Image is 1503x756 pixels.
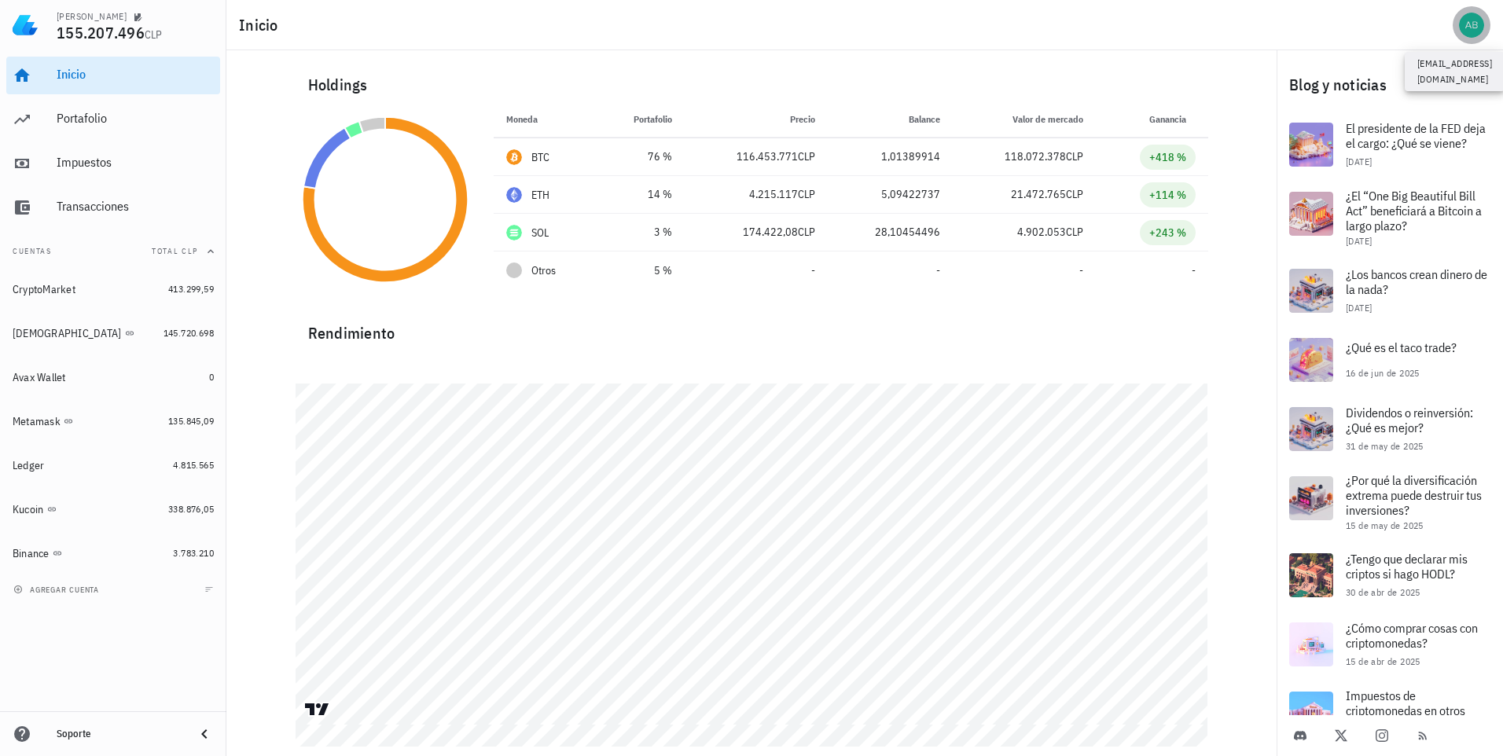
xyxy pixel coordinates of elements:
[1066,187,1083,201] span: CLP
[1066,149,1083,163] span: CLP
[1346,519,1424,531] span: 15 de may de 2025
[13,371,66,384] div: Avax Wallet
[1011,187,1066,201] span: 21.472.765
[1277,325,1503,395] a: ¿Qué es el taco trade? 16 de jun de 2025
[6,57,220,94] a: Inicio
[1079,263,1083,277] span: -
[1346,440,1424,452] span: 31 de may de 2025
[13,283,75,296] div: CryptoMarket
[798,225,815,239] span: CLP
[152,246,198,256] span: Total CLP
[6,145,220,182] a: Impuestos
[1277,464,1503,541] a: ¿Por qué la diversificación extrema puede destruir tus inversiones? 15 de may de 2025
[6,314,220,352] a: [DEMOGRAPHIC_DATA] 145.720.698
[57,155,214,170] div: Impuestos
[737,149,798,163] span: 116.453.771
[1277,110,1503,179] a: El presidente de la FED deja el cargo: ¿Qué se viene? [DATE]
[1149,225,1186,240] div: +243 %
[57,22,145,43] span: 155.207.496
[6,233,220,270] button: CuentasTotal CLP
[1277,679,1503,756] a: Impuestos de criptomonedas en otros países
[1277,60,1503,110] div: Blog y noticias
[1277,179,1503,256] a: ¿El “One Big Beautiful Bill Act” beneficiará a Bitcoin a largo plazo? [DATE]
[6,490,220,528] a: Kucoin 338.876,05
[1346,405,1473,435] span: Dividendos o reinversión: ¿Qué es mejor?
[6,101,220,138] a: Portafolio
[1346,688,1465,733] span: Impuestos de criptomonedas en otros países
[1346,367,1420,379] span: 16 de jun de 2025
[506,187,522,203] div: ETH-icon
[1149,113,1196,125] span: Ganancia
[57,10,127,23] div: [PERSON_NAME]
[13,547,50,560] div: Binance
[531,262,556,279] span: Otros
[1346,551,1468,582] span: ¿Tengo que declarar mis criptos si hago HODL?
[13,327,122,340] div: [DEMOGRAPHIC_DATA]
[609,224,672,240] div: 3 %
[1149,187,1186,203] div: +114 %
[1005,149,1066,163] span: 118.072.378
[1346,302,1372,314] span: [DATE]
[609,149,672,165] div: 76 %
[1066,225,1083,239] span: CLP
[531,149,550,165] div: BTC
[57,67,214,82] div: Inicio
[6,402,220,440] a: Metamask 135.845,09
[506,225,522,240] div: SOL-icon
[1277,256,1503,325] a: ¿Los bancos crean dinero de la nada? [DATE]
[296,308,1208,346] div: Rendimiento
[164,327,214,339] span: 145.720.698
[953,101,1096,138] th: Valor de mercado
[13,13,38,38] img: LedgiFi
[168,503,214,515] span: 338.876,05
[828,101,953,138] th: Balance
[506,149,522,165] div: BTC-icon
[173,459,214,471] span: 4.815.565
[840,224,940,240] div: 28,10454496
[13,415,61,428] div: Metamask
[1346,655,1420,667] span: 15 de abr de 2025
[609,186,672,203] div: 14 %
[13,459,45,472] div: Ledger
[209,371,214,383] span: 0
[239,13,285,38] h1: Inicio
[57,199,214,214] div: Transacciones
[13,503,44,516] div: Kucoin
[749,187,798,201] span: 4.215.117
[296,60,1208,110] div: Holdings
[798,149,815,163] span: CLP
[6,358,220,396] a: Avax Wallet 0
[798,187,815,201] span: CLP
[1346,586,1420,598] span: 30 de abr de 2025
[811,263,815,277] span: -
[6,270,220,308] a: CryptoMarket 413.299,59
[597,101,685,138] th: Portafolio
[1346,156,1372,167] span: [DATE]
[6,534,220,572] a: Binance 3.783.210
[303,702,331,717] a: Charting by TradingView
[1346,472,1482,518] span: ¿Por qué la diversificación extrema puede destruir tus inversiones?
[1346,339,1457,355] span: ¿Qué es el taco trade?
[1149,149,1186,165] div: +418 %
[57,728,182,740] div: Soporte
[1346,235,1372,247] span: [DATE]
[1346,620,1478,651] span: ¿Cómo comprar cosas con criptomonedas?
[1346,188,1482,233] span: ¿El “One Big Beautiful Bill Act” beneficiará a Bitcoin a largo plazo?
[1277,395,1503,464] a: Dividendos o reinversión: ¿Qué es mejor? 31 de may de 2025
[609,262,672,279] div: 5 %
[57,111,214,126] div: Portafolio
[145,28,163,42] span: CLP
[743,225,798,239] span: 174.422,08
[168,415,214,427] span: 135.845,09
[840,186,940,203] div: 5,09422737
[531,187,550,203] div: ETH
[1277,610,1503,679] a: ¿Cómo comprar cosas con criptomonedas? 15 de abr de 2025
[168,283,214,295] span: 413.299,59
[1346,120,1486,151] span: El presidente de la FED deja el cargo: ¿Qué se viene?
[6,446,220,484] a: Ledger 4.815.565
[840,149,940,165] div: 1,01389914
[6,189,220,226] a: Transacciones
[494,101,597,138] th: Moneda
[685,101,828,138] th: Precio
[531,225,549,240] div: SOL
